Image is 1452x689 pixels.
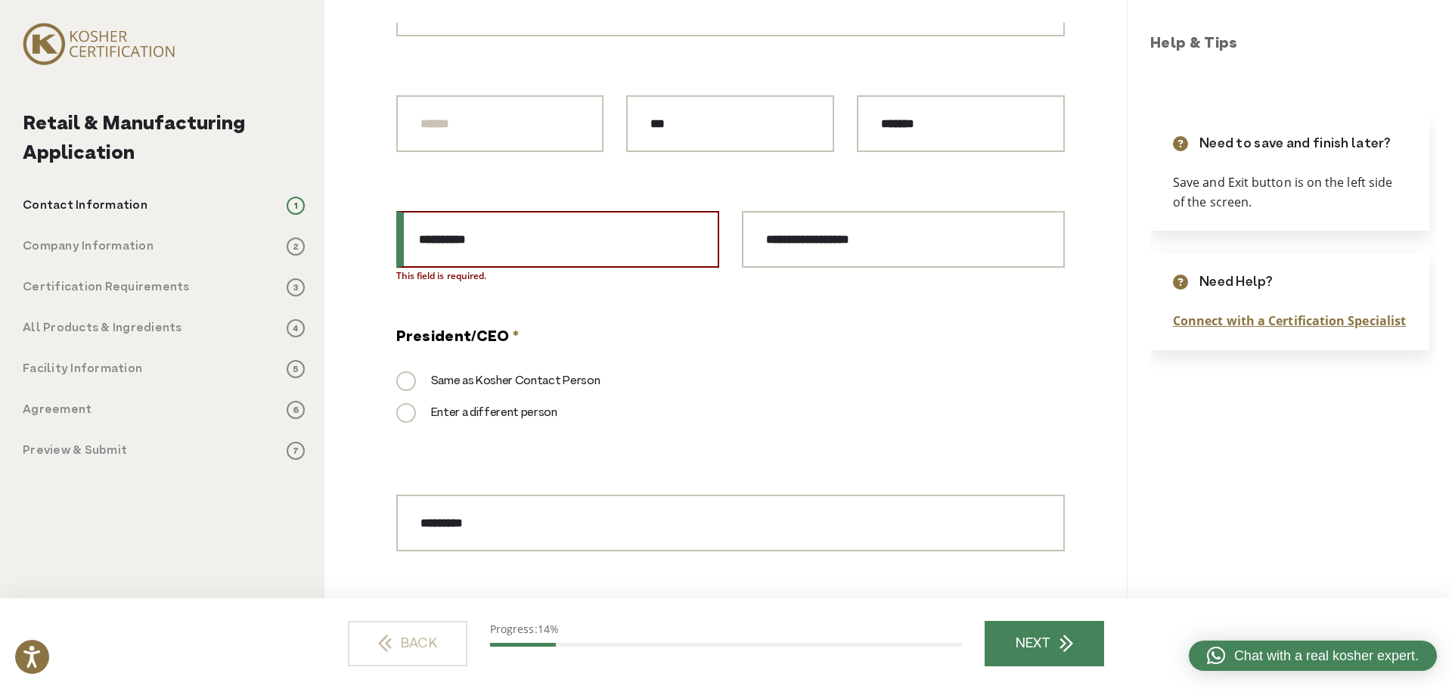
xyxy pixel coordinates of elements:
span: 6 [287,401,305,419]
span: 14% [538,622,559,636]
p: Facility Information [23,360,142,378]
legend: President/CEO [396,327,520,349]
label: Enter a different person [396,404,557,422]
span: 7 [287,442,305,460]
span: Chat with a real kosher expert. [1234,646,1419,666]
span: 3 [287,278,305,296]
h2: Retail & Manufacturing Application [23,110,305,169]
span: 1 [287,197,305,215]
span: 4 [287,319,305,337]
p: Need to save and finish later? [1199,134,1391,154]
h3: Help & Tips [1150,33,1437,56]
p: Progress: [490,621,962,637]
p: All Products & Ingredients [23,319,182,337]
p: Contact Information [23,197,147,215]
div: This field is required. [396,269,719,283]
p: Preview & Submit [23,442,127,460]
span: 2 [287,237,305,256]
a: Chat with a real kosher expert. [1189,641,1437,671]
p: Agreement [23,401,92,419]
p: Certification Requirements [23,278,190,296]
p: Company Information [23,237,154,256]
span: 5 [287,360,305,378]
a: NEXT [985,621,1104,666]
a: Connect with a Certification Specialist [1173,312,1406,329]
p: Save and Exit button is on the left side of the screen. [1173,173,1407,212]
p: Need Help? [1199,272,1273,293]
label: Same as Kosher Contact Person [396,372,600,390]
